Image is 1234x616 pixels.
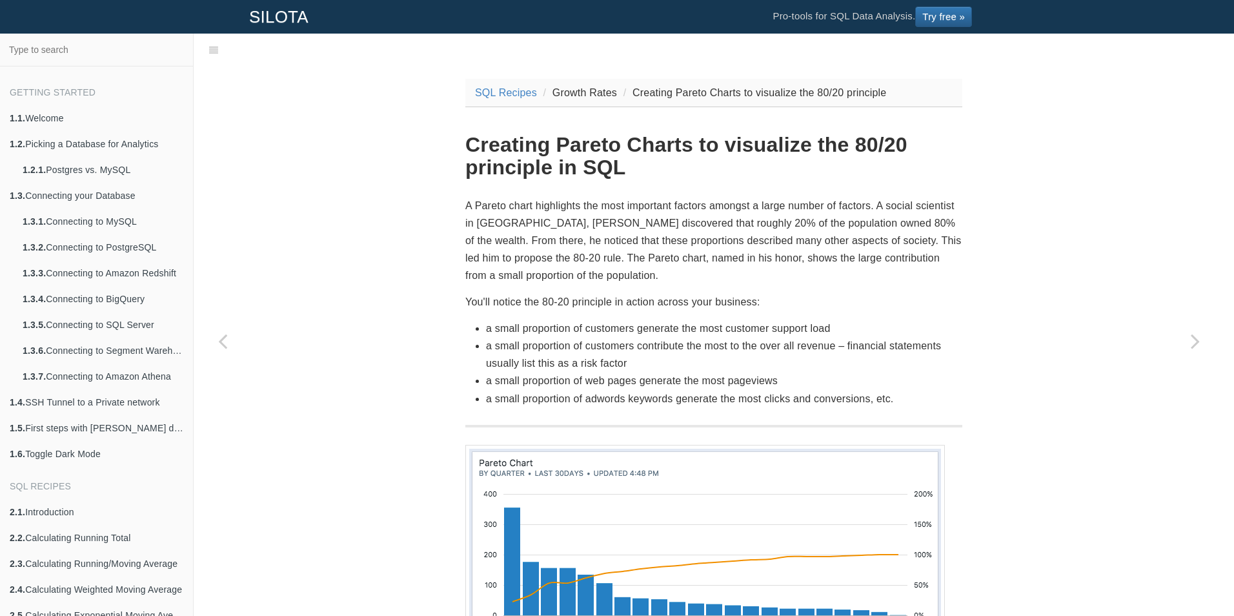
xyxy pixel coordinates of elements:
li: a small proportion of customers contribute the most to the over all revenue – financial statement... [486,337,962,372]
b: 2.4. [10,584,25,595]
b: 1.2.1. [23,165,46,175]
b: 2.1. [10,507,25,517]
b: 1.3. [10,190,25,201]
a: 1.2.1.Postgres vs. MySQL [13,157,193,183]
a: 1.3.7.Connecting to Amazon Athena [13,364,193,389]
b: 1.3.1. [23,216,46,227]
b: 1.6. [10,449,25,459]
li: a small proportion of web pages generate the most pageviews [486,372,962,389]
a: 1.3.3.Connecting to Amazon Redshift [13,260,193,286]
b: 2.2. [10,533,25,543]
a: 1.3.6.Connecting to Segment Warehouse [13,338,193,364]
b: 1.3.2. [23,242,46,252]
b: 1.3.7. [23,371,46,382]
b: 1.3.5. [23,320,46,330]
a: Next page: Calculating Top N items per Group [1166,66,1224,616]
a: 1.3.5.Connecting to SQL Server [13,312,193,338]
li: Pro-tools for SQL Data Analysis. [760,1,985,33]
b: 1.1. [10,113,25,123]
a: Previous page: Calculating Exponential Growth Rate [194,66,252,616]
a: 1.3.1.Connecting to MySQL [13,209,193,234]
li: Growth Rates [540,84,618,101]
b: 1.3.4. [23,294,46,304]
a: SQL Recipes [475,87,537,98]
li: a small proportion of adwords keywords generate the most clicks and conversions, etc. [486,390,962,407]
h1: Creating Pareto Charts to visualize the 80/20 principle in SQL [465,134,962,179]
input: Type to search [4,37,189,62]
b: 1.2. [10,139,25,149]
a: 1.3.4.Connecting to BigQuery [13,286,193,312]
b: 2.3. [10,559,25,569]
a: 1.3.2.Connecting to PostgreSQL [13,234,193,260]
li: Creating Pareto Charts to visualize the 80/20 principle [620,84,887,101]
b: 1.3.3. [23,268,46,278]
a: SILOTA [239,1,318,33]
p: You'll notice the 80-20 principle in action across your business: [465,293,962,311]
p: A Pareto chart highlights the most important factors amongst a large number of factors. A social ... [465,197,962,285]
li: a small proportion of customers generate the most customer support load [486,320,962,337]
b: 1.4. [10,397,25,407]
a: Try free » [915,6,972,27]
b: 1.3.6. [23,345,46,356]
b: 1.5. [10,423,25,433]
